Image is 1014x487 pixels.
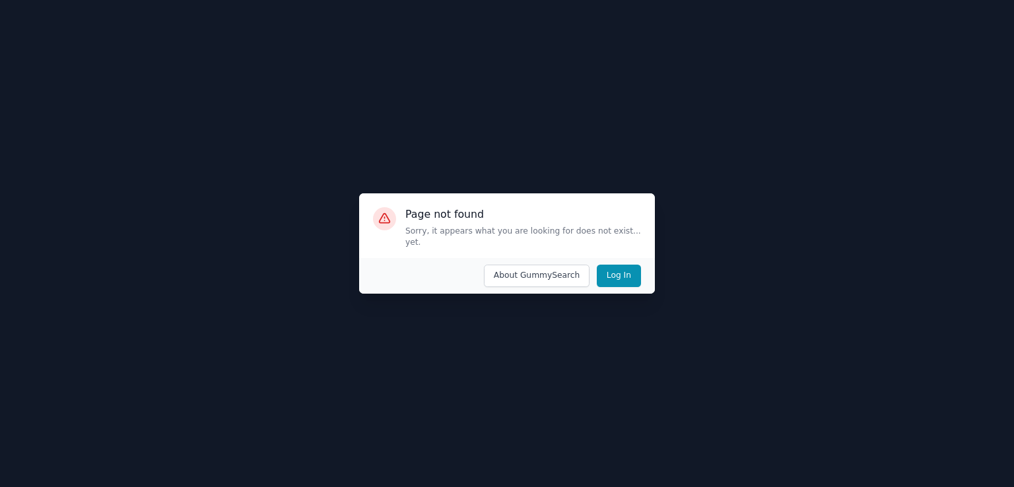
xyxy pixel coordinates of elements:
[405,207,641,221] h3: Page not found
[405,226,641,249] p: Sorry, it appears what you are looking for does not exist... yet.
[484,265,590,287] button: About GummySearch
[597,265,641,287] button: Log In
[590,265,641,287] a: Log In
[477,265,590,287] a: About GummySearch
